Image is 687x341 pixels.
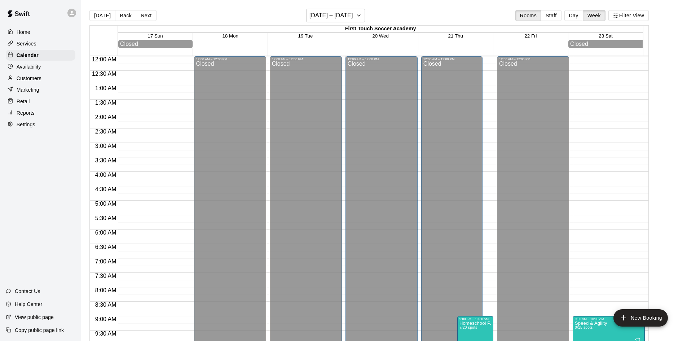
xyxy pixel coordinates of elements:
button: Filter View [608,10,649,21]
p: Help Center [15,301,42,308]
button: [DATE] [89,10,115,21]
div: 12:00 AM – 12:00 PM [499,57,567,61]
p: Home [17,29,30,36]
h6: [DATE] – [DATE] [309,10,353,21]
p: Retail [17,98,30,105]
span: 2:00 AM [93,114,118,120]
span: 3:30 AM [93,157,118,163]
p: Contact Us [15,288,40,295]
button: add [613,309,668,327]
div: First Touch Soccer Academy [118,26,643,32]
span: 2:30 AM [93,128,118,135]
a: Marketing [6,84,75,95]
span: 6:30 AM [93,244,118,250]
span: 6:00 AM [93,229,118,236]
a: Services [6,38,75,49]
button: Next [136,10,156,21]
button: 17 Sun [148,33,163,39]
div: 9:00 AM – 10:00 AM [575,317,643,321]
button: Back [115,10,136,21]
span: 12:00 AM [90,56,118,62]
a: Retail [6,96,75,107]
a: Reports [6,108,75,118]
button: 18 Mon [223,33,238,39]
a: Availability [6,61,75,72]
span: 8:00 AM [93,287,118,293]
span: 1:00 AM [93,85,118,91]
p: Availability [17,63,41,70]
span: 1:30 AM [93,100,118,106]
div: 12:00 AM – 12:00 PM [196,57,264,61]
button: [DATE] – [DATE] [306,9,365,22]
p: Calendar [17,52,39,59]
span: 7:30 AM [93,273,118,279]
span: 0/15 spots filled [575,325,593,329]
button: 19 Tue [298,33,313,39]
span: 7:00 AM [93,258,118,265]
span: 8:30 AM [93,302,118,308]
button: 20 Wed [372,33,389,39]
p: Customers [17,75,41,82]
span: 12:30 AM [90,71,118,77]
span: 7/20 spots filled [459,325,477,329]
button: Week [583,10,605,21]
button: 22 Fri [524,33,537,39]
span: 9:30 AM [93,331,118,337]
p: Marketing [17,86,39,93]
span: 4:00 AM [93,172,118,178]
button: 23 Sat [599,33,613,39]
span: 4:30 AM [93,186,118,192]
p: Copy public page link [15,327,64,334]
span: 9:00 AM [93,316,118,322]
span: 5:30 AM [93,215,118,221]
button: Day [564,10,583,21]
a: Calendar [6,50,75,61]
div: 9:00 AM – 10:30 AM [459,317,491,321]
p: Services [17,40,36,47]
div: Closed [120,41,191,47]
a: Settings [6,119,75,130]
button: Staff [541,10,562,21]
span: 5:00 AM [93,201,118,207]
div: 12:00 AM – 12:00 PM [423,57,480,61]
p: Settings [17,121,35,128]
button: 21 Thu [448,33,463,39]
p: Reports [17,109,35,117]
p: View public page [15,314,54,321]
button: Rooms [515,10,541,21]
a: Customers [6,73,75,84]
a: Home [6,27,75,38]
div: 12:00 AM – 12:00 PM [272,57,340,61]
span: 3:00 AM [93,143,118,149]
div: 12:00 AM – 12:00 PM [348,57,415,61]
div: Closed [570,41,641,47]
